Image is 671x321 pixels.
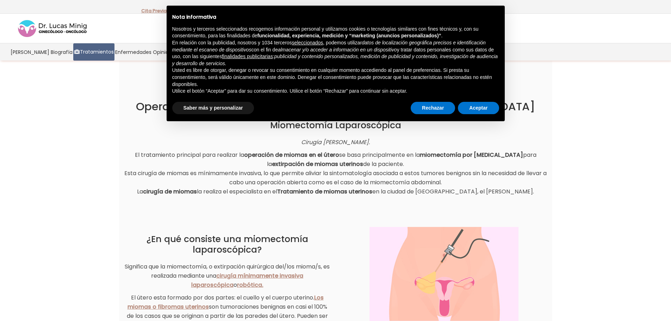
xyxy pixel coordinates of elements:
[172,14,499,20] h2: Nota informativa
[272,160,363,168] strong: extirpación de miomas uterinos
[124,120,547,131] h2: Miomectomía Laparoscópica
[124,150,547,196] p: El tratamiento principal para realizar la se basa principalmente en la para la de la paciente. Es...
[10,43,50,61] a: [PERSON_NAME]
[50,43,73,61] a: Biografía
[172,88,499,95] p: Utilice el botón “Aceptar” para dar su consentimiento. Utilice el botón “Rechazar” para continuar...
[420,151,523,159] strong: miomectomía por [MEDICAL_DATA]
[141,6,169,16] p: -
[191,272,304,289] a: cirugía mínimamente invasiva laparoscópica
[153,48,172,56] span: Opinión
[172,67,499,88] p: Usted es libre de otorgar, denegar o revocar su consentimiento en cualquier momento accediendo al...
[222,53,273,60] button: finalidades publicitarias
[115,48,151,56] span: Enfermedades
[292,39,323,47] button: seleccionados
[172,54,498,66] em: publicidad y contenido personalizados, medición de publicidad y contenido, investigación de audie...
[141,7,167,14] a: Cita Previa
[244,151,339,159] strong: operación de miomas en el útero
[411,102,455,115] button: Rechazar
[73,43,114,61] a: Tratamientos
[114,43,152,61] a: Enfermedades
[257,33,441,38] strong: funcionalidad, experiencia, medición y “marketing (anuncios personalizados)”
[172,26,499,39] p: Nosotros y terceros seleccionados recogemos información personal y utilizamos cookies o tecnologí...
[237,281,263,289] a: robótica.
[278,47,397,53] em: almacenar y/o acceder a información en un dispositivo
[124,234,330,255] h2: ¿En qué consiste una miomectomía laparoscópica?
[277,187,372,196] strong: Tratamiento de miomas uterinos
[51,48,73,56] span: Biografía
[11,48,49,56] span: [PERSON_NAME]
[124,262,330,290] p: Significa que la miomectomía, o extirpación quirúrgica del/los mioma/s, es realizada mediante una o
[172,102,254,115] button: Saber más y personalizar
[152,43,173,61] a: Opinión
[124,100,547,113] h1: Operación [PERSON_NAME] [GEOGRAPHIC_DATA], [GEOGRAPHIC_DATA]
[172,39,499,67] p: En relación con la publicidad, nosotros y 1034 terceros , podemos utilizar con el fin de y tratar...
[172,40,486,53] em: datos de localización geográfica precisos e identificación mediante el escaneo de dispositivos
[80,48,114,56] span: Tratamientos
[458,102,499,115] button: Aceptar
[143,187,197,196] strong: cirugía de miomas
[301,138,370,146] em: Cirugía [PERSON_NAME].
